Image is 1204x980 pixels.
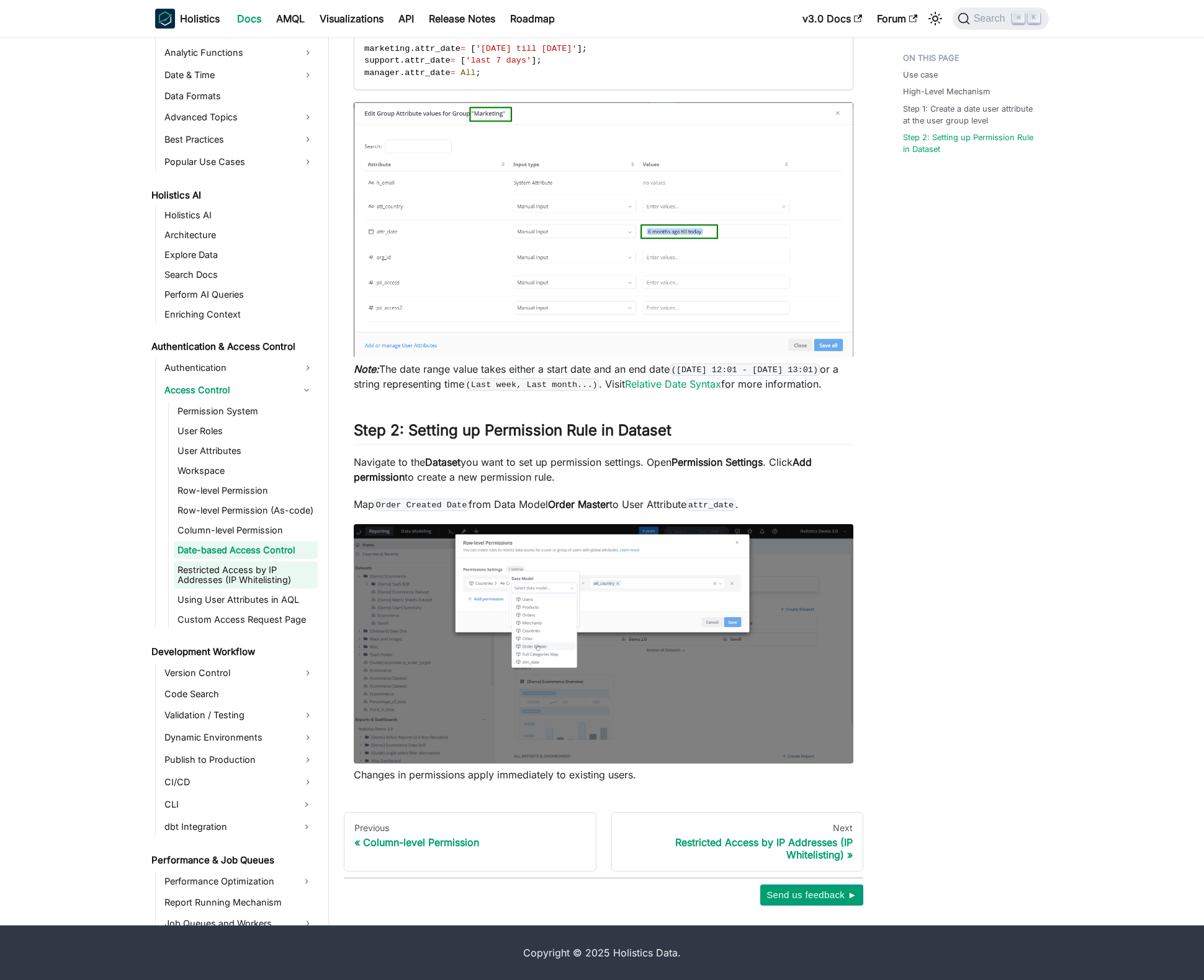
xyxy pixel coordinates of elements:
[622,836,853,861] div: Restricted Access by IP Addresses (IP Whitelisting)
[622,822,853,834] div: Next
[230,9,269,29] a: Docs
[174,462,318,479] a: Workspace
[415,44,460,53] span: attr_date
[953,7,1049,30] button: Search (Command+K)
[476,68,481,78] span: ;
[161,266,318,283] a: Search Docs
[174,502,318,519] a: Row-level Permission (As-code)
[354,456,812,483] strong: Add permission
[155,9,175,29] img: Holistics
[464,378,599,391] code: (Last week, Last month...)
[425,456,460,468] strong: Dataset
[354,102,853,358] img: Attribute Value
[354,363,379,375] strong: Note:
[161,728,318,747] a: Dynamic Environments
[354,362,853,391] p: The date range value takes either a start date and an end date or a string representing time . Vi...
[174,482,318,499] a: Row-level Permission
[207,945,997,960] div: Copyright © 2025 Holistics Data.
[672,456,763,468] strong: Permission Settings
[161,130,318,149] a: Best Practices
[903,86,990,97] a: High-Level Mechanism
[161,380,295,400] a: Access Control
[410,44,415,53] span: .
[548,498,609,510] strong: Order Master
[161,306,318,323] a: Enriching Context
[869,9,925,29] a: Forum
[364,44,410,53] span: marketing
[161,107,318,127] a: Advanced Topics
[155,9,220,29] a: HolisticsHolistics
[148,643,318,661] a: Development Workflow
[161,817,295,837] a: dbt Integration
[312,9,391,29] a: Visualizations
[354,836,586,849] div: Column-level Permission
[460,44,465,53] span: =
[465,56,531,65] span: 'last 7 days'
[295,795,318,814] button: Expand sidebar category 'CLI'
[451,56,456,65] span: =
[295,817,318,837] button: Expand sidebar category 'dbt Integration'
[161,226,318,244] a: Architecture
[174,422,318,440] a: User Roles
[161,87,318,105] a: Data Formats
[344,812,596,871] a: PreviousColumn-level Permission
[161,207,318,224] a: Holistics AI
[611,812,864,871] a: NextRestricted Access by IP Addresses (IP Whitelisting)
[391,9,421,29] a: API
[451,68,456,78] span: =
[364,68,400,78] span: manager
[903,103,1041,127] a: Step 1: Create a date user attribute at the user group level
[161,246,318,264] a: Explore Data
[295,380,318,400] button: Collapse sidebar category 'Access Control'
[174,561,318,589] a: Restricted Access by IP Addresses (IP Whitelisting)
[161,663,318,683] a: Version Control
[161,772,318,792] a: CI/CD
[161,358,318,378] a: Authentication
[625,378,721,390] a: Relative Date Syntax
[174,611,318,628] a: Custom Access Request Page
[1028,12,1040,24] kbd: K
[354,455,853,484] p: Navigate to the you want to set up permission settings. Open . Click to create a new permission r...
[354,524,853,764] img: Set up permission
[400,68,405,78] span: .
[582,44,587,53] span: ;
[174,442,318,460] a: User Attributes
[766,887,857,903] span: Send us feedback ►
[174,591,318,608] a: Using User Attributes in AQL
[470,44,475,53] span: [
[400,56,405,65] span: .
[354,767,853,782] p: Changes in permissions apply immediately to existing users.
[161,685,318,703] a: Code Search
[295,871,318,891] button: Expand sidebar category 'Performance Optimization'
[174,522,318,539] a: Column-level Permission
[161,871,295,891] a: Performance Optimization
[148,187,318,204] a: Holistics AI
[161,65,318,85] a: Date & Time
[686,499,735,511] code: attr_date
[344,812,863,871] nav: Docs pages
[503,9,562,29] a: Roadmap
[148,852,318,869] a: Performance & Job Queues
[161,705,318,725] a: Validation / Testing
[760,884,863,906] button: Send us feedback ►
[405,68,450,78] span: attr_date
[795,9,869,29] a: v3.0 Docs
[1012,12,1025,24] kbd: ⌘
[670,363,820,376] code: ([DATE] 12:01 - [DATE] 13:01)
[374,499,469,511] code: Order Created Date
[903,131,1041,155] a: Step 2: Setting up Permission Rule in Dataset
[161,894,318,911] a: Report Running Mechanism
[180,11,220,26] b: Holistics
[174,403,318,420] a: Permission System
[577,44,582,53] span: ]
[970,13,1013,24] span: Search
[161,795,295,814] a: CLI
[405,56,450,65] span: attr_date
[161,750,318,770] a: Publish to Production
[421,9,503,29] a: Release Notes
[536,56,541,65] span: ;
[531,56,536,65] span: ]
[476,44,577,53] span: '[DATE] till [DATE]'
[269,9,312,29] a: AMQL
[460,68,475,78] span: All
